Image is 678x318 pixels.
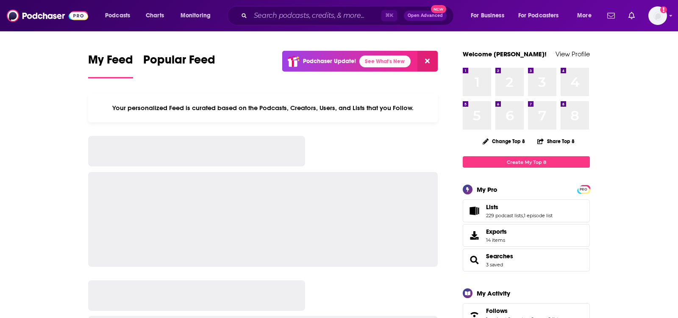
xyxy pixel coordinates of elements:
div: My Activity [477,289,510,297]
span: Monitoring [181,10,211,22]
span: , [523,213,524,218]
a: View Profile [556,50,590,58]
span: Exports [466,230,483,241]
span: Exports [486,228,507,235]
p: Podchaser Update! [303,58,356,65]
button: open menu [175,9,222,22]
svg: Add a profile image [660,6,667,13]
a: Charts [140,9,169,22]
button: Share Top 8 [537,133,575,149]
img: Podchaser - Follow, Share and Rate Podcasts [7,8,88,24]
div: My Pro [477,185,497,194]
a: See What's New [359,55,411,67]
span: Follows [486,307,508,315]
a: Create My Top 8 [463,156,590,168]
a: Follows [486,307,561,315]
a: Exports [463,224,590,247]
span: New [431,5,446,13]
a: Popular Feed [143,53,215,78]
a: 1 episode list [524,213,553,218]
div: Your personalized Feed is curated based on the Podcasts, Creators, Users, and Lists that you Follow. [88,94,438,122]
button: open menu [99,9,141,22]
a: My Feed [88,53,133,78]
a: Lists [486,203,553,211]
a: Searches [466,254,483,266]
a: Welcome [PERSON_NAME]! [463,50,547,58]
span: Searches [463,249,590,271]
a: Show notifications dropdown [604,8,618,23]
a: 229 podcast lists [486,213,523,218]
span: Popular Feed [143,53,215,72]
button: open menu [513,9,571,22]
span: For Business [471,10,504,22]
a: PRO [578,186,589,192]
span: PRO [578,186,589,193]
span: More [577,10,592,22]
a: 3 saved [486,262,503,268]
a: Lists [466,205,483,217]
span: Lists [486,203,498,211]
button: open menu [571,9,602,22]
span: Lists [463,199,590,222]
input: Search podcasts, credits, & more... [250,9,381,22]
span: Logged in as TeemsPR [648,6,667,25]
button: Show profile menu [648,6,667,25]
button: Open AdvancedNew [404,11,447,21]
span: Charts [146,10,164,22]
a: Searches [486,252,513,260]
a: Show notifications dropdown [625,8,638,23]
span: 14 items [486,237,507,243]
button: open menu [465,9,515,22]
span: My Feed [88,53,133,72]
button: Change Top 8 [478,136,530,147]
span: Open Advanced [408,14,443,18]
span: For Podcasters [518,10,559,22]
span: ⌘ K [381,10,397,21]
img: User Profile [648,6,667,25]
div: Search podcasts, credits, & more... [235,6,462,25]
span: Podcasts [105,10,130,22]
